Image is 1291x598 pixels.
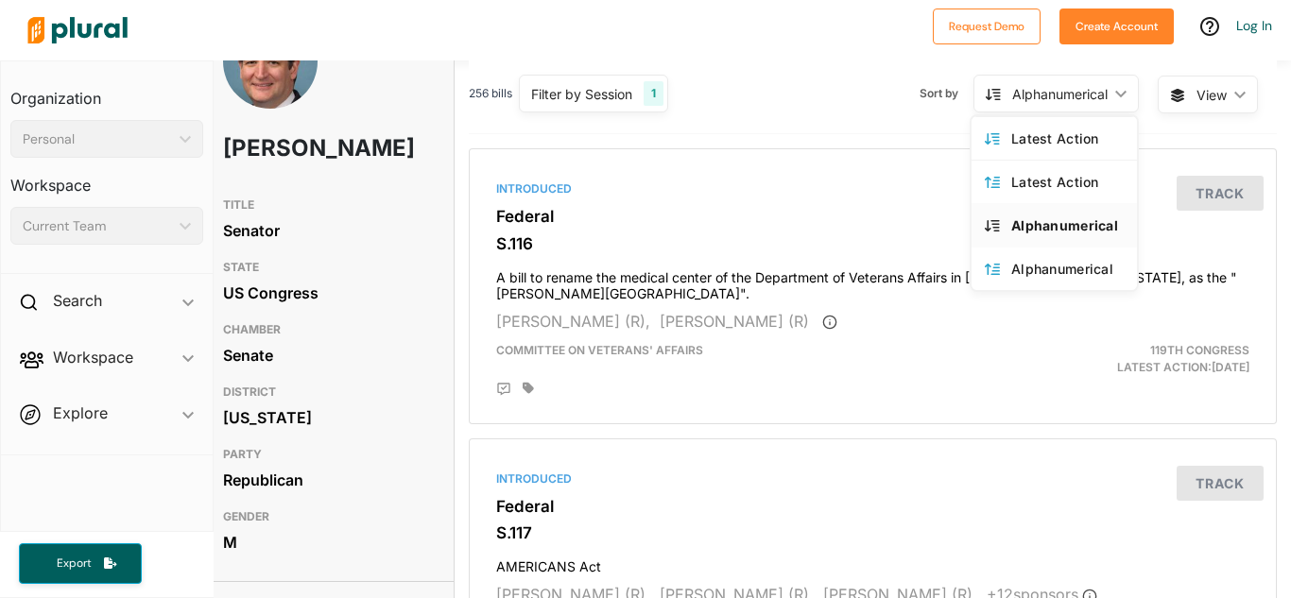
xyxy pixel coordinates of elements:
[23,129,172,149] div: Personal
[10,71,203,112] h3: Organization
[933,15,1041,35] a: Request Demo
[496,470,1249,487] div: Introduced
[496,234,1249,253] h3: S.116
[223,318,431,341] h3: CHAMBER
[223,381,431,403] h3: DISTRICT
[496,261,1249,302] h4: A bill to rename the medical center of the Department of Veterans Affairs in [GEOGRAPHIC_DATA], [...
[223,505,431,528] h3: GENDER
[972,160,1137,203] a: Latest Action
[1003,342,1264,376] div: Latest Action: [DATE]
[223,528,431,556] div: M
[1059,15,1174,35] a: Create Account
[933,9,1041,44] button: Request Demo
[223,256,431,279] h3: STATE
[523,382,534,395] div: Add tags
[223,194,431,216] h3: TITLE
[223,443,431,466] h3: PARTY
[223,14,318,129] img: Headshot of Ted Cruz
[660,312,809,331] span: [PERSON_NAME] (R)
[496,343,703,357] span: Committee on Veterans' Affairs
[1196,85,1227,105] span: View
[972,116,1137,160] a: Latest Action
[1177,176,1264,211] button: Track
[223,341,431,369] div: Senate
[496,180,1249,197] div: Introduced
[496,497,1249,516] h3: Federal
[10,158,203,199] h3: Workspace
[1059,9,1174,44] button: Create Account
[496,207,1249,226] h3: Federal
[644,81,663,106] div: 1
[1012,84,1108,104] div: Alphanumerical
[531,84,632,104] div: Filter by Session
[19,543,142,584] button: Export
[496,382,511,397] div: Add Position Statement
[43,555,104,572] span: Export
[1011,261,1124,277] div: Alphanumerical
[469,85,512,102] span: 256 bills
[1236,17,1272,34] a: Log In
[1011,174,1124,190] div: Latest Action
[920,85,973,102] span: Sort by
[1150,343,1249,357] span: 119th Congress
[1177,466,1264,501] button: Track
[496,312,650,331] span: [PERSON_NAME] (R),
[53,290,102,311] h2: Search
[23,216,172,236] div: Current Team
[1011,217,1124,233] div: Alphanumerical
[972,203,1137,247] a: Alphanumerical
[223,403,431,432] div: [US_STATE]
[496,523,1249,542] h3: S.117
[223,216,431,245] div: Senator
[223,279,431,307] div: US Congress
[223,120,348,177] h1: [PERSON_NAME]
[972,247,1137,290] a: Alphanumerical
[223,466,431,494] div: Republican
[1011,130,1124,146] div: Latest Action
[496,550,1249,575] h4: AMERICANS Act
